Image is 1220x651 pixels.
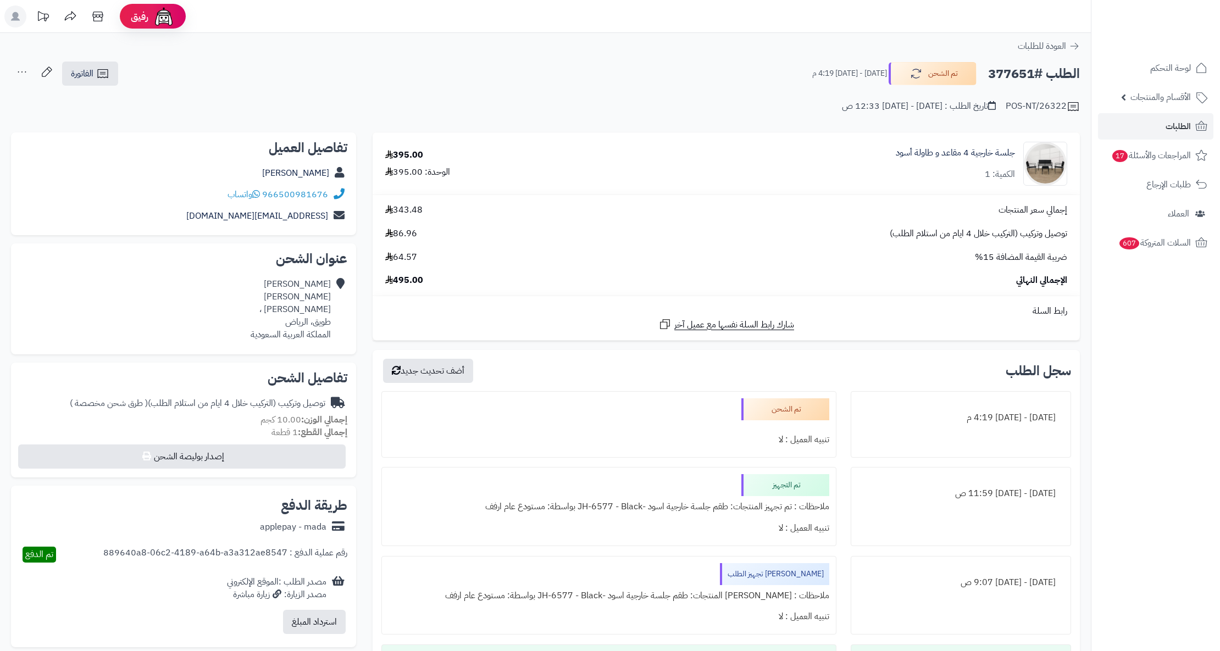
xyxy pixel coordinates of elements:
div: ملاحظات : تم تجهيز المنتجات: طقم جلسة خارجية اسود -JH-6577 - Black بواسطة: مستودع عام ارفف [389,496,829,518]
strong: إجمالي الوزن: [301,413,347,426]
div: تم الشحن [741,398,829,420]
span: 607 [1118,237,1140,250]
div: 395.00 [385,149,423,162]
span: السلات المتروكة [1118,235,1191,251]
a: شارك رابط السلة نفسها مع عميل آخر [658,318,794,331]
h2: عنوان الشحن [20,252,347,265]
small: 10.00 كجم [260,413,347,426]
button: أضف تحديث جديد [383,359,473,383]
span: ضريبة القيمة المضافة 15% [975,251,1067,264]
a: المراجعات والأسئلة17 [1098,142,1213,169]
span: الإجمالي النهائي [1016,274,1067,287]
span: 86.96 [385,227,417,240]
a: [EMAIL_ADDRESS][DOMAIN_NAME] [186,209,328,222]
a: جلسة خارجية 4 مقاعد و طاولة أسود [896,147,1015,159]
span: لوحة التحكم [1150,60,1191,76]
div: [DATE] - [DATE] 4:19 م [858,407,1064,429]
span: شارك رابط السلة نفسها مع عميل آخر [674,319,794,331]
h2: طريقة الدفع [281,499,347,512]
span: الطلبات [1166,119,1191,134]
img: logo-2.png [1145,14,1210,37]
div: تنبيه العميل : لا [389,429,829,450]
img: 1752406678-1-90x90.jpg [1024,142,1067,186]
div: [DATE] - [DATE] 11:59 ص [858,483,1064,504]
span: توصيل وتركيب (التركيب خلال 4 ايام من استلام الطلب) [890,227,1067,240]
span: تم الدفع [25,548,53,561]
span: 17 [1112,149,1128,163]
button: إصدار بوليصة الشحن [18,444,346,469]
span: المراجعات والأسئلة [1111,148,1191,163]
small: [DATE] - [DATE] 4:19 م [812,68,887,79]
div: الوحدة: 395.00 [385,166,450,179]
div: [PERSON_NAME] [PERSON_NAME] [PERSON_NAME] ، طويق، الرياض المملكة العربية السعودية [251,278,331,341]
div: رابط السلة [377,305,1075,318]
span: طلبات الإرجاع [1146,177,1191,192]
span: إجمالي سعر المنتجات [999,204,1067,216]
div: رقم عملية الدفع : 889640a8-06c2-4189-a64b-a3a312ae8547 [103,547,347,563]
div: توصيل وتركيب (التركيب خلال 4 ايام من استلام الطلب) [70,397,325,410]
div: تم التجهيز [741,474,829,496]
div: applepay - mada [260,521,326,533]
div: مصدر الطلب :الموقع الإلكتروني [227,576,326,601]
strong: إجمالي القطع: [298,426,347,439]
a: لوحة التحكم [1098,55,1213,81]
div: [DATE] - [DATE] 9:07 ص [858,572,1064,593]
h3: سجل الطلب [1006,364,1071,377]
a: الفاتورة [62,62,118,86]
span: رفيق [131,10,148,23]
span: ( طرق شحن مخصصة ) [70,397,148,410]
span: العودة للطلبات [1018,40,1066,53]
span: 343.48 [385,204,423,216]
a: العملاء [1098,201,1213,227]
div: الكمية: 1 [985,168,1015,181]
a: العودة للطلبات [1018,40,1080,53]
a: 966500981676 [262,188,328,201]
a: [PERSON_NAME] [262,166,329,180]
button: تم الشحن [889,62,977,85]
div: تنبيه العميل : لا [389,606,829,627]
a: السلات المتروكة607 [1098,230,1213,256]
div: ملاحظات : [PERSON_NAME] المنتجات: طقم جلسة خارجية اسود -JH-6577 - Black بواسطة: مستودع عام ارفف [389,585,829,607]
span: العملاء [1168,206,1189,221]
span: 64.57 [385,251,417,264]
span: الأقسام والمنتجات [1130,90,1191,105]
div: POS-NT/26322 [1006,100,1080,113]
button: استرداد المبلغ [283,610,346,634]
div: تنبيه العميل : لا [389,518,829,539]
a: طلبات الإرجاع [1098,171,1213,198]
small: 1 قطعة [271,426,347,439]
div: [PERSON_NAME] تجهيز الطلب [720,563,829,585]
h2: تفاصيل الشحن [20,371,347,385]
a: الطلبات [1098,113,1213,140]
h2: تفاصيل العميل [20,141,347,154]
span: 495.00 [385,274,423,287]
h2: الطلب #377651 [988,63,1080,85]
span: الفاتورة [71,67,93,80]
div: تاريخ الطلب : [DATE] - [DATE] 12:33 ص [842,100,996,113]
div: مصدر الزيارة: زيارة مباشرة [227,588,326,601]
a: واتساب [228,188,260,201]
a: تحديثات المنصة [29,5,57,30]
img: ai-face.png [153,5,175,27]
